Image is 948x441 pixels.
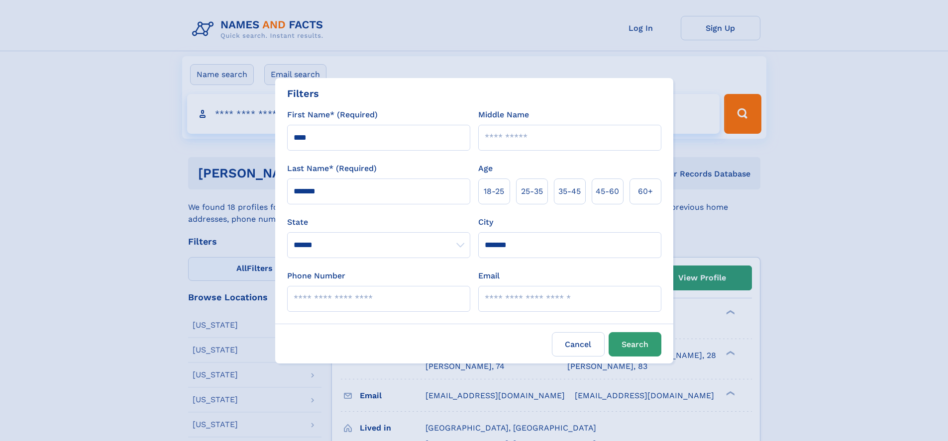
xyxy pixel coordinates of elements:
label: Cancel [552,332,605,356]
span: 45‑60 [596,185,619,197]
span: 18‑25 [484,185,504,197]
label: First Name* (Required) [287,109,378,121]
label: Middle Name [478,109,529,121]
button: Search [609,332,661,356]
label: Phone Number [287,270,345,282]
div: Filters [287,86,319,101]
label: Email [478,270,500,282]
span: 35‑45 [558,185,581,197]
label: City [478,216,493,228]
label: Last Name* (Required) [287,163,377,175]
label: State [287,216,470,228]
span: 60+ [638,185,653,197]
label: Age [478,163,493,175]
span: 25‑35 [521,185,543,197]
